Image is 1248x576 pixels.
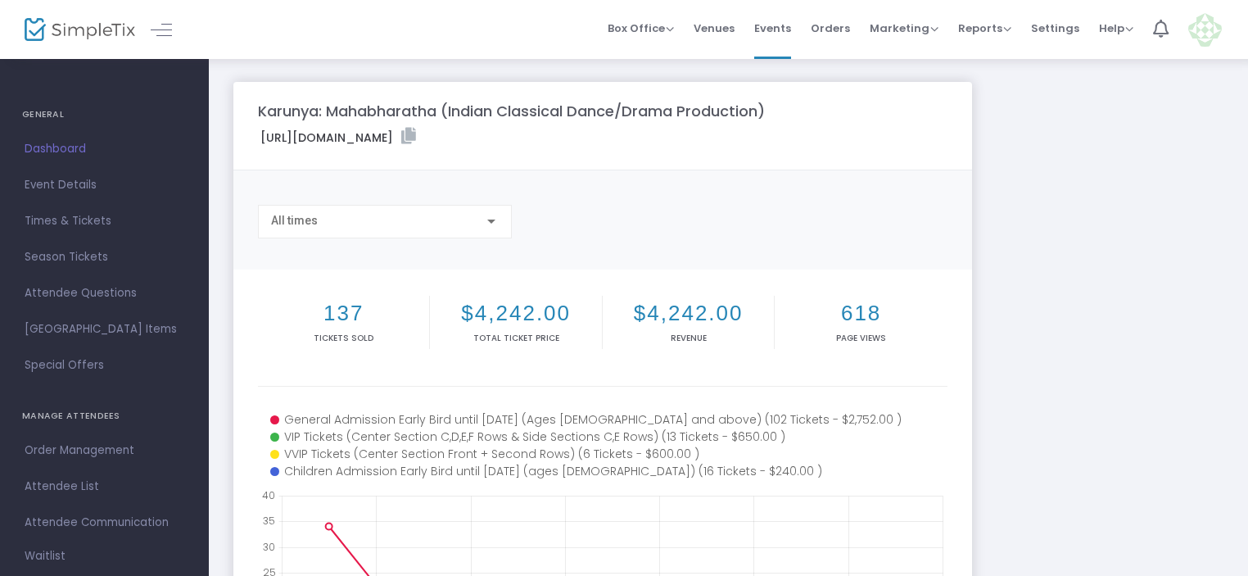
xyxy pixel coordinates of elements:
span: Venues [694,7,735,49]
span: Events [754,7,791,49]
m-panel-title: Karunya: Mahabharatha (Indian Classical Dance/Drama Production) [258,100,765,122]
span: Special Offers [25,355,184,376]
p: Page Views [778,332,943,344]
p: Tickets sold [261,332,426,344]
p: Revenue [606,332,771,344]
span: Settings [1031,7,1079,49]
span: Attendee List [25,476,184,497]
text: 30 [263,539,275,553]
span: Attendee Questions [25,283,184,304]
span: Box Office [608,20,674,36]
h2: 618 [778,301,943,326]
span: [GEOGRAPHIC_DATA] Items [25,319,184,340]
span: Event Details [25,175,184,196]
h4: MANAGE ATTENDEES [22,400,187,433]
span: Reports [958,20,1011,36]
span: Season Tickets [25,247,184,268]
span: All times [271,214,318,227]
p: Total Ticket Price [433,332,598,344]
span: Times & Tickets [25,211,184,232]
span: Help [1099,20,1133,36]
span: Order Management [25,440,184,461]
span: Marketing [870,20,938,36]
span: Attendee Communication [25,512,184,533]
h2: 137 [261,301,426,326]
h2: $4,242.00 [606,301,771,326]
h2: $4,242.00 [433,301,598,326]
span: Waitlist [25,548,66,565]
h4: GENERAL [22,98,187,131]
label: [URL][DOMAIN_NAME] [260,128,416,147]
span: Dashboard [25,138,184,160]
span: Orders [811,7,850,49]
text: 35 [263,514,275,528]
text: 40 [262,488,275,502]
